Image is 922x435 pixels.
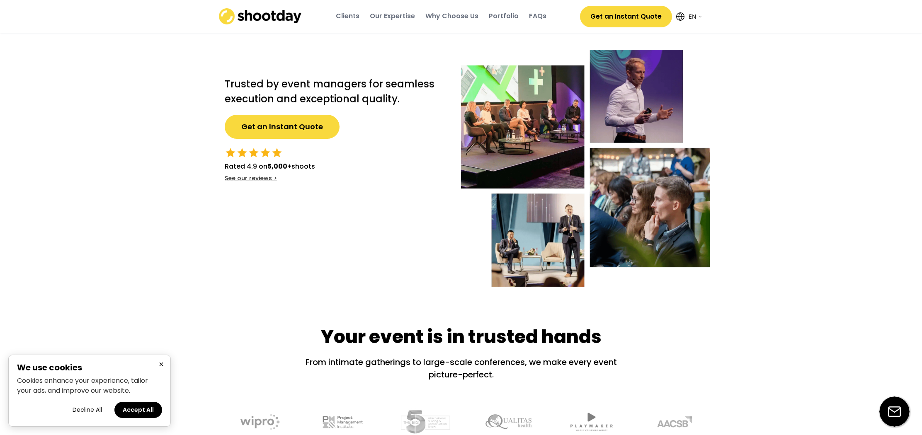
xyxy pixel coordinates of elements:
[580,6,672,27] button: Get an Instant Quote
[225,77,444,106] h2: Trusted by event managers for seamless execution and exceptional quality.
[529,12,546,21] div: FAQs
[271,147,283,159] button: star
[489,12,519,21] div: Portfolio
[219,8,302,24] img: shootday_logo.png
[17,376,162,396] p: Cookies enhance your experience, tailor your ads, and improve our website.
[225,115,340,139] button: Get an Instant Quote
[321,324,602,350] div: Your event is in trusted hands
[114,402,162,418] button: Accept all cookies
[370,12,415,21] div: Our Expertise
[225,147,236,159] button: star
[295,356,627,381] div: From intimate gatherings to large-scale conferences, we make every event picture-perfect.
[236,147,248,159] button: star
[267,162,291,171] strong: 5,000+
[156,359,166,370] button: Close cookie banner
[461,50,710,287] img: Event-hero-intl%402x.webp
[17,363,162,372] h2: We use cookies
[225,174,277,183] div: See our reviews >
[336,12,359,21] div: Clients
[879,396,910,427] img: email-icon%20%281%29.svg
[225,162,315,172] div: Rated 4.9 on shoots
[676,12,684,21] img: Icon%20feather-globe%20%281%29.svg
[248,147,260,159] button: star
[64,402,110,418] button: Decline all cookies
[260,147,271,159] button: star
[425,12,478,21] div: Why Choose Us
